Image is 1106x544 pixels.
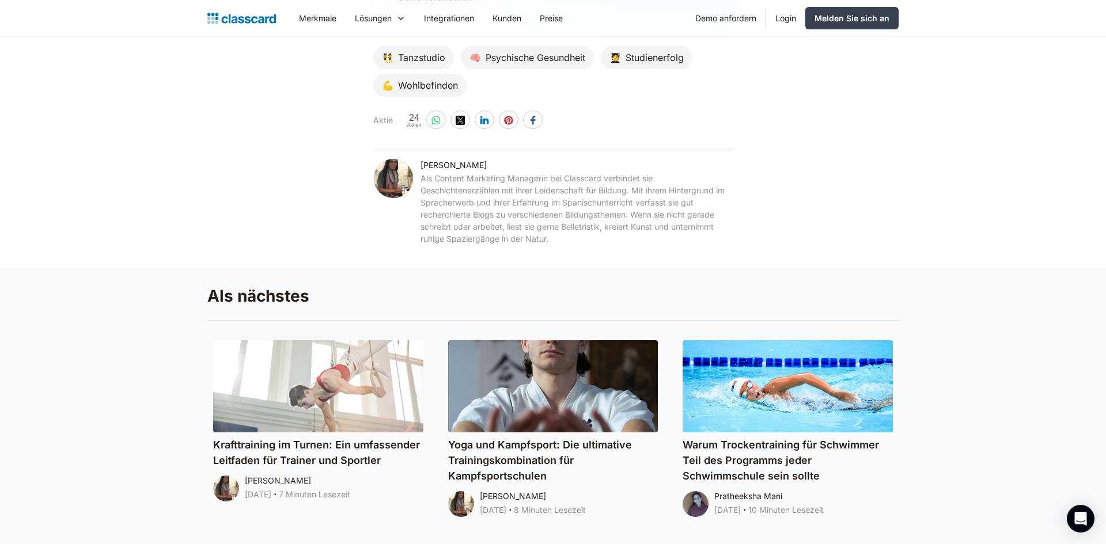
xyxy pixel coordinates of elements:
[382,52,393,63] font: 👯
[207,286,309,306] font: Als nächstes
[431,116,441,125] img: WhatsApp-weißer Teilen-Button
[1067,505,1094,532] div: Open Intercom Messenger
[421,173,725,244] font: Als Content Marketing Managerin bei Classcard verbindet sie Geschichtenerzählen mit ihrer Leidens...
[299,13,336,23] font: Merkmale
[695,13,756,23] font: Demo anfordern
[456,116,465,125] img: Twitter-weißer Teilen-Button
[398,52,445,63] font: Tanzstudio
[424,13,474,23] font: Integrationen
[514,505,586,515] font: 8 Minuten Lesezeit
[743,504,746,516] font: ‧
[775,13,796,23] font: Login
[815,13,889,23] font: Melden Sie sich an
[421,160,487,170] font: [PERSON_NAME]
[373,115,393,125] font: Aktie
[207,334,429,525] a: Krafttraining im Turnen: Ein umfassender Leitfaden für Trainer und Sportler[PERSON_NAME][DATE]‧7 ...
[480,505,506,515] font: [DATE]
[346,5,415,31] div: Lösungen
[355,13,392,23] font: Lösungen
[442,334,664,525] a: Yoga und Kampfsport: Die ultimative Trainingskombination für Kampfsportschulen[PERSON_NAME][DATE]...
[469,52,481,63] font: 🧠
[493,13,521,23] font: Kunden
[683,439,879,482] font: Warum Trockentraining für Schwimmer Teil des Programms jeder Schwimmschule sein sollte
[245,489,271,499] font: [DATE]
[609,52,621,63] font: 🧑‍🎓
[805,7,899,29] a: Melden Sie sich an
[486,52,585,63] font: Psychische Gesundheit
[382,79,393,91] font: 💪
[398,79,458,91] font: Wohlbefinden
[686,5,766,31] a: Demo anfordern
[531,5,572,31] a: Preise
[407,122,421,128] font: Aktien
[483,5,531,31] a: Kunden
[290,5,346,31] a: Merkmale
[714,505,741,515] font: [DATE]
[540,13,563,23] font: Preise
[626,52,684,63] font: Studienerfolg
[279,489,350,499] font: 7 Minuten Lesezeit
[415,5,483,31] a: Integrationen
[245,475,311,485] font: [PERSON_NAME]
[748,505,824,515] font: 10 Minuten Lesezeit
[213,439,420,466] font: Krafttraining im Turnen: Ein umfassender Leitfaden für Trainer und Sportler
[207,10,276,26] a: heim
[504,116,513,125] img: Pinterest-weißer Teilen-Button
[528,116,537,125] img: Facebook-weißer Teilen-Button
[480,491,546,501] font: [PERSON_NAME]
[274,489,276,500] font: ‧
[480,116,489,125] img: LinkedIn-White-Sharing-Button
[714,491,782,501] font: Pratheeksha Mani
[766,5,805,31] a: Login
[677,334,899,525] a: Warum Trockentraining für Schwimmer Teil des Programms jeder Schwimmschule sein solltePratheeksha...
[409,113,419,123] font: 24
[509,504,512,516] font: ‧
[448,439,632,482] font: Yoga und Kampfsport: Die ultimative Trainingskombination für Kampfsportschulen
